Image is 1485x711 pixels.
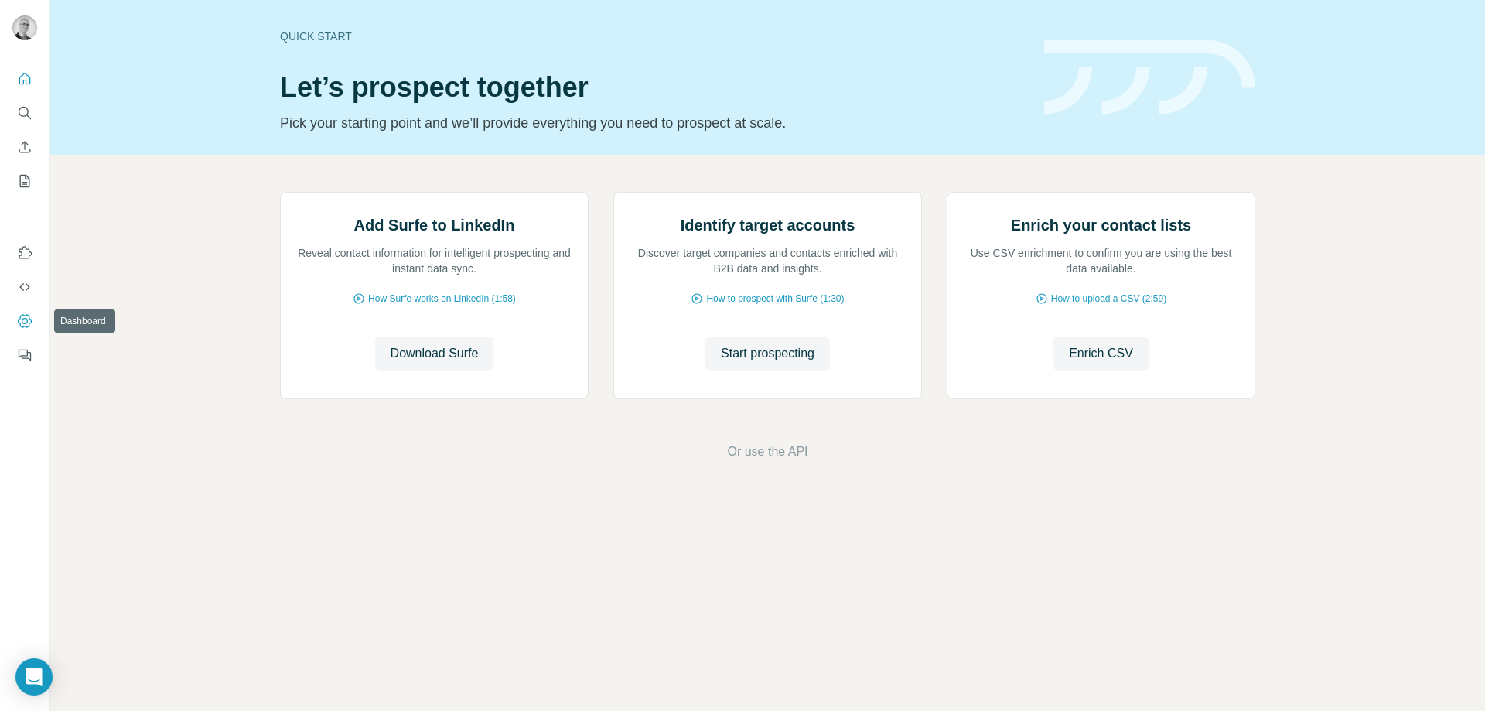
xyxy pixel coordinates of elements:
p: Use CSV enrichment to confirm you are using the best data available. [963,245,1239,276]
p: Discover target companies and contacts enriched with B2B data and insights. [630,245,906,276]
span: How to upload a CSV (2:59) [1051,292,1166,306]
button: Feedback [12,341,37,369]
button: My lists [12,167,37,195]
span: How to prospect with Surfe (1:30) [706,292,844,306]
button: Download Surfe [375,337,494,371]
button: Or use the API [727,443,807,461]
button: Dashboard [12,307,37,335]
span: How Surfe works on LinkedIn (1:58) [368,292,516,306]
button: Use Surfe on LinkedIn [12,239,37,267]
h1: Let’s prospect together [280,72,1026,103]
h2: Add Surfe to LinkedIn [354,214,515,236]
button: Enrich CSV [12,133,37,161]
img: Avatar [12,15,37,40]
button: Enrich CSV [1053,337,1149,371]
span: Enrich CSV [1069,344,1133,363]
p: Pick your starting point and we’ll provide everything you need to prospect at scale. [280,112,1026,134]
div: Quick start [280,29,1026,44]
button: Use Surfe API [12,273,37,301]
button: Search [12,99,37,127]
span: Start prospecting [721,344,814,363]
img: banner [1044,40,1255,115]
div: Open Intercom Messenger [15,658,53,696]
h2: Identify target accounts [681,214,855,236]
button: Start prospecting [705,337,830,371]
p: Reveal contact information for intelligent prospecting and instant data sync. [296,245,572,276]
h2: Enrich your contact lists [1011,214,1191,236]
span: Download Surfe [391,344,479,363]
button: Quick start [12,65,37,93]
